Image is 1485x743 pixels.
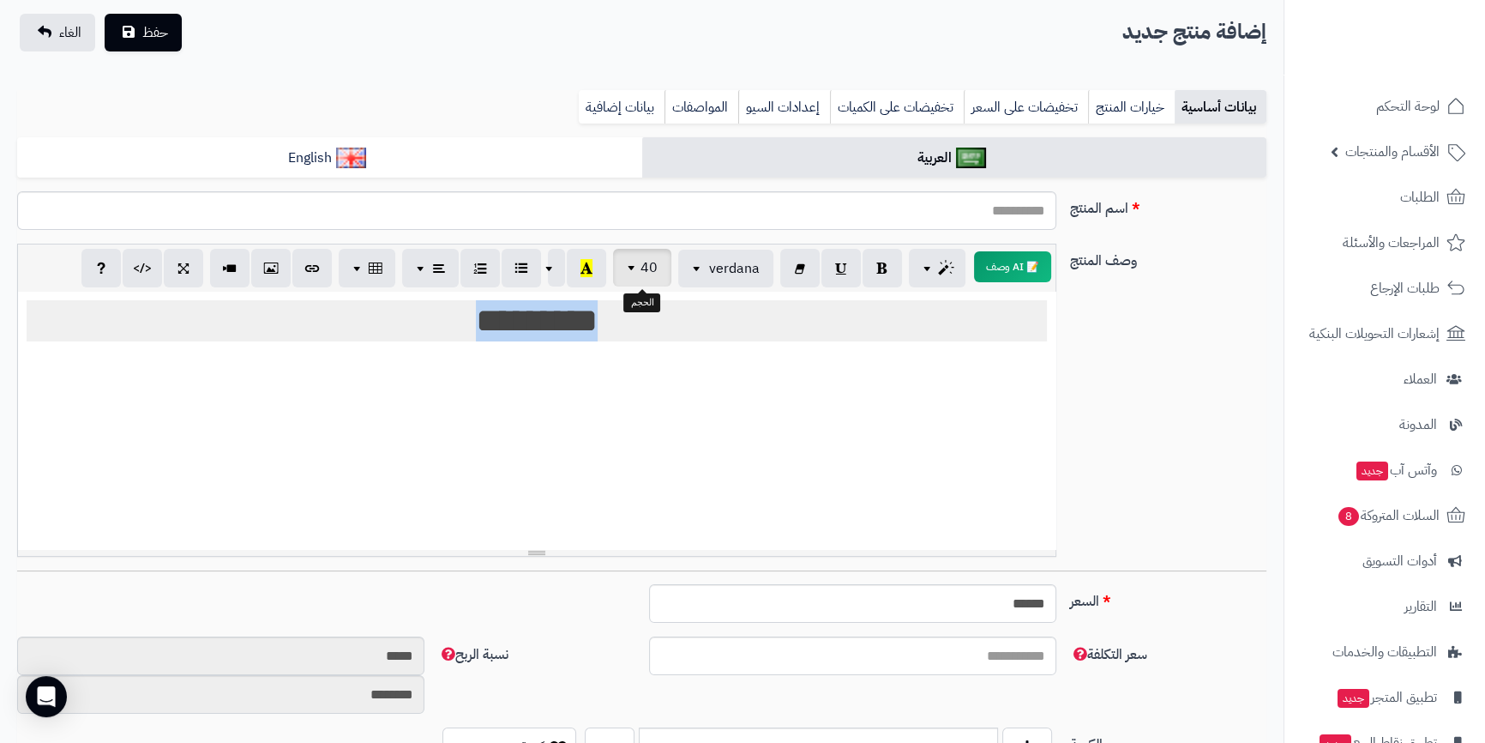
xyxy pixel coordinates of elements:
a: أدوات التسويق [1295,541,1475,582]
a: English [17,137,642,179]
a: التقارير [1295,586,1475,627]
span: المراجعات والأسئلة [1343,231,1440,255]
span: الأقسام والمنتجات [1345,140,1440,164]
span: نسبة الربح [438,644,508,665]
a: الغاء [20,14,95,51]
a: تخفيضات على الكميات [830,90,964,124]
div: Open Intercom Messenger [26,676,67,717]
span: جديد [1338,689,1369,708]
label: وصف المنتج [1063,244,1274,271]
span: أدوات التسويق [1362,549,1437,573]
label: السعر [1063,584,1274,612]
a: المدونة [1295,404,1475,445]
a: بيانات أساسية [1175,90,1266,124]
button: verdana [678,250,773,287]
span: السلات المتروكة [1337,504,1440,528]
span: العملاء [1404,367,1437,391]
img: العربية [956,148,986,168]
a: لوحة التحكم [1295,86,1475,127]
button: حفظ [105,14,182,51]
span: إشعارات التحويلات البنكية [1309,322,1440,346]
span: التقارير [1404,595,1437,619]
span: لوحة التحكم [1376,94,1440,118]
a: العملاء [1295,359,1475,400]
a: إعدادات السيو [738,90,830,124]
a: المراجعات والأسئلة [1295,222,1475,263]
button: 40 [613,249,671,287]
h2: إضافة منتج جديد [1122,15,1266,50]
a: التطبيقات والخدمات [1295,631,1475,673]
span: تطبيق المتجر [1336,686,1437,710]
span: سعر التكلفة [1070,644,1147,665]
span: المدونة [1399,413,1437,437]
span: التطبيقات والخدمات [1332,640,1437,664]
span: 40 [640,257,658,278]
a: الطلبات [1295,177,1475,218]
span: وآتس آب [1355,458,1437,482]
a: بيانات إضافية [579,90,664,124]
span: verdana [709,258,760,279]
span: حفظ [142,22,168,43]
a: تطبيق المتجرجديد [1295,677,1475,718]
span: جديد [1356,462,1388,480]
a: خيارات المنتج [1088,90,1175,124]
a: تخفيضات على السعر [964,90,1088,124]
a: العربية [642,137,1267,179]
a: طلبات الإرجاع [1295,268,1475,309]
div: الحجم [623,293,660,312]
button: 📝 AI وصف [974,251,1051,282]
span: 8 [1338,507,1360,527]
a: المواصفات [664,90,738,124]
span: طلبات الإرجاع [1370,276,1440,300]
a: إشعارات التحويلات البنكية [1295,313,1475,354]
a: وآتس آبجديد [1295,450,1475,491]
a: السلات المتروكة8 [1295,495,1475,536]
span: الغاء [59,22,81,43]
img: logo-2.png [1368,38,1469,74]
label: اسم المنتج [1063,191,1274,219]
img: English [336,148,366,168]
span: الطلبات [1400,185,1440,209]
